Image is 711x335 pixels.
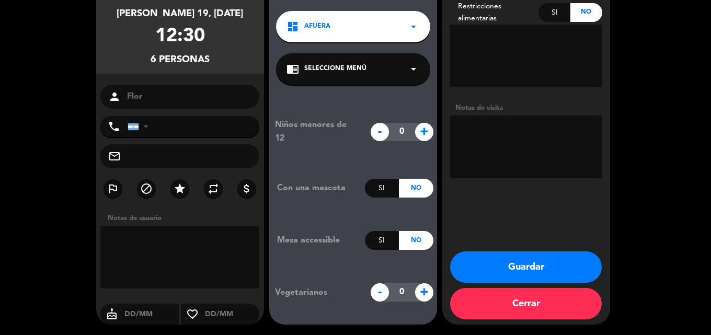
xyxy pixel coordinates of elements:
button: Guardar [450,251,602,283]
i: outlined_flag [107,182,119,195]
span: + [415,283,433,302]
input: DD/MM [204,308,260,321]
i: arrow_drop_down [407,63,420,75]
span: Seleccione Menú [304,64,366,74]
div: Vegetarianos [267,286,365,299]
i: star [174,182,186,195]
i: favorite_border [181,308,204,320]
div: Mesa accessible [269,234,365,247]
span: + [415,123,433,141]
div: 12:30 [155,21,205,52]
button: Cerrar [450,288,602,319]
span: AFUERA [304,21,330,32]
div: Niños menores de 12 [267,118,365,145]
div: Si [365,179,399,198]
div: 6 personas [151,52,210,67]
i: attach_money [240,182,253,195]
i: dashboard [286,20,299,33]
i: person [108,90,121,103]
i: block [140,182,153,195]
div: Con una mascota [269,181,365,195]
i: phone [108,120,120,133]
div: Si [365,231,399,250]
div: No [570,3,602,22]
div: Notas de visita [450,102,602,113]
div: [PERSON_NAME] 19, [DATE] [117,6,243,21]
i: cake [100,308,123,320]
div: No [399,231,433,250]
div: Restricciones alimentarias [450,1,539,25]
input: DD/MM [123,308,179,321]
div: Argentina: +54 [128,117,152,136]
i: mail_outline [108,150,121,163]
span: - [371,283,389,302]
div: Si [538,3,570,22]
i: repeat [207,182,220,195]
div: Notas de usuario [102,213,264,224]
div: No [399,179,433,198]
i: chrome_reader_mode [286,63,299,75]
span: - [371,123,389,141]
i: arrow_drop_down [407,20,420,33]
